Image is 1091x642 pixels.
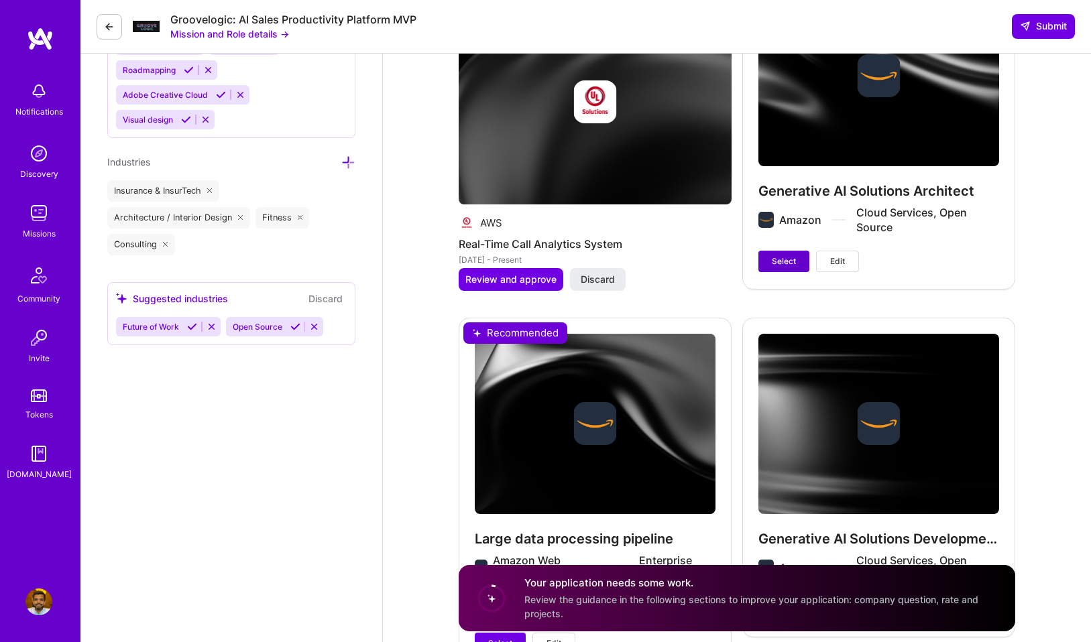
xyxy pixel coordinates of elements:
i: icon Close [298,215,303,220]
img: guide book [25,440,52,467]
span: Open Source [233,322,282,332]
i: icon SuggestedTeams [116,293,127,304]
i: Accept [187,322,197,332]
img: Company logo [574,80,617,123]
i: Accept [184,65,194,75]
i: icon Close [163,242,168,247]
img: bell [25,78,52,105]
i: icon Close [238,215,243,220]
div: Discovery [20,167,58,181]
div: Tokens [25,407,53,422]
i: Accept [216,90,226,100]
div: Architecture / Interior Design [107,207,250,229]
span: Future of Work [123,322,179,332]
i: icon SendLight [1020,21,1031,31]
button: Submit [1012,14,1075,38]
span: Discard [581,273,615,286]
i: Reject [203,65,213,75]
i: Reject [309,322,319,332]
h4: Real-Time Call Analytics System [459,235,732,253]
button: Mission and Role details → [170,27,289,41]
i: Accept [290,322,300,332]
div: Notifications [15,105,63,119]
div: AWS [480,216,502,230]
div: Groovelogic: AI Sales Productivity Platform MVP [170,13,416,27]
img: User Avatar [25,588,52,615]
div: Community [17,292,60,306]
img: logo [27,27,54,51]
i: icon Close [207,188,213,194]
div: Fitness [255,207,310,229]
img: teamwork [25,200,52,227]
img: tokens [31,389,47,402]
img: discovery [25,140,52,167]
h4: Your application needs some work. [524,576,999,590]
a: User Avatar [22,588,56,615]
button: Review and approve [459,268,563,291]
div: Missions [23,227,56,241]
span: Roadmapping [123,65,176,75]
img: Invite [25,324,52,351]
i: Reject [200,115,211,125]
img: Company logo [459,215,475,231]
span: Visual design [123,115,173,125]
span: Review the guidance in the following sections to improve your application: company question, rate... [524,594,978,619]
div: [DATE] - Present [459,253,732,267]
button: Edit [816,251,859,272]
img: Community [23,259,55,292]
img: Company Logo [133,21,160,33]
button: Discard [570,268,626,291]
button: Select [758,251,809,272]
div: Suggested industries [116,292,228,306]
i: icon LeftArrowDark [104,21,115,32]
div: Insurance & InsurTech [107,180,219,202]
i: Reject [235,90,245,100]
i: Reject [207,322,217,332]
div: [DOMAIN_NAME] [7,467,72,481]
span: Industries [107,156,150,168]
button: Discard [304,291,347,306]
div: Consulting [107,234,175,255]
span: Submit [1020,19,1067,33]
span: Adobe Creative Cloud [123,90,208,100]
span: Edit [830,255,845,267]
div: Invite [29,351,50,365]
span: Select [772,255,796,267]
span: Review and approve [465,273,557,286]
i: Accept [181,115,191,125]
